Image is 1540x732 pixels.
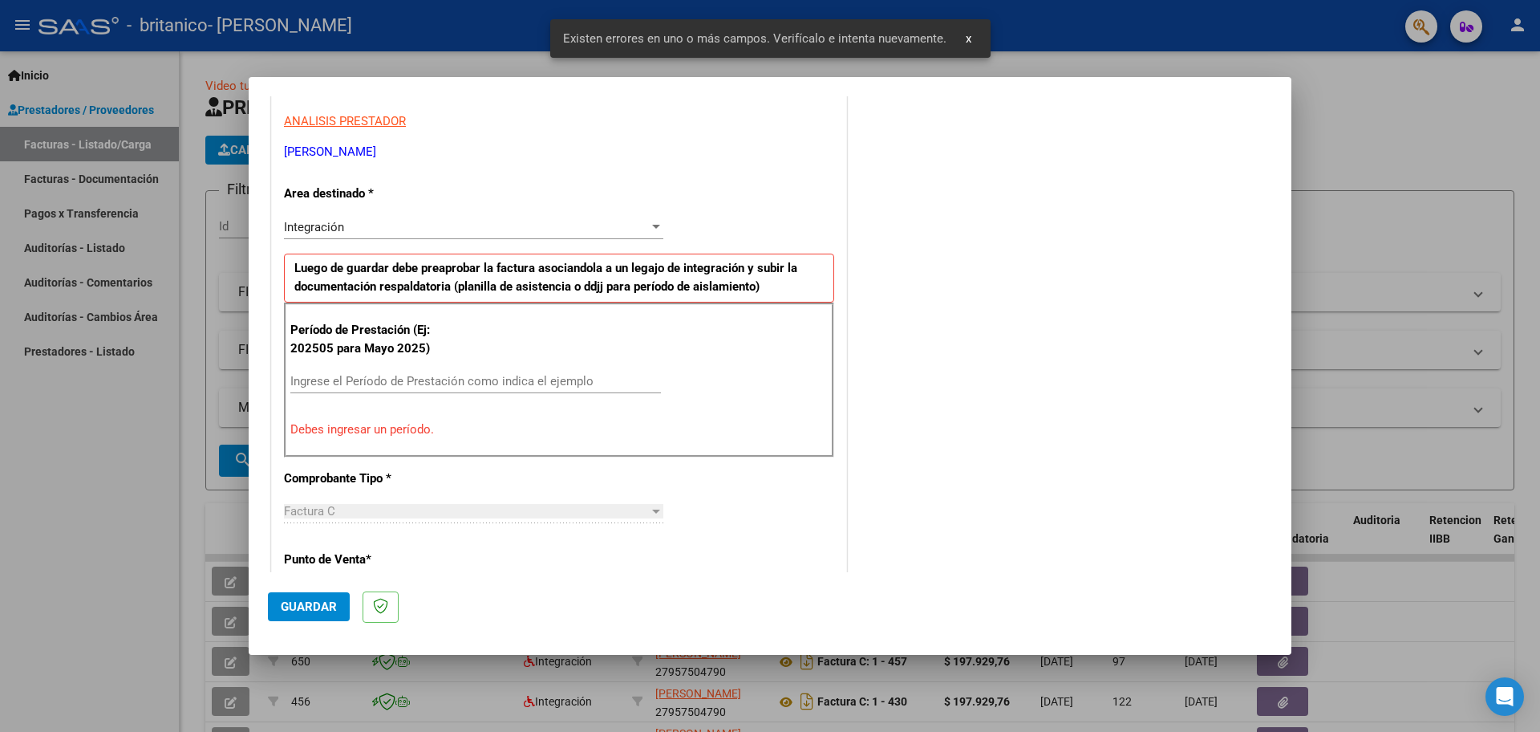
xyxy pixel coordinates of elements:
[953,24,984,53] button: x
[268,592,350,621] button: Guardar
[294,261,797,294] strong: Luego de guardar debe preaprobar la factura asociandola a un legajo de integración y subir la doc...
[1485,677,1524,716] div: Open Intercom Messenger
[284,114,406,128] span: ANALISIS PRESTADOR
[290,421,828,439] p: Debes ingresar un período.
[966,31,971,46] span: x
[284,551,449,569] p: Punto de Venta
[284,504,335,518] span: Factura C
[284,143,834,161] p: [PERSON_NAME]
[284,470,449,488] p: Comprobante Tipo *
[563,31,946,47] span: Existen errores en uno o más campos. Verifícalo e intenta nuevamente.
[284,185,449,203] p: Area destinado *
[284,220,344,234] span: Integración
[281,600,337,614] span: Guardar
[290,321,452,357] p: Período de Prestación (Ej: 202505 para Mayo 2025)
